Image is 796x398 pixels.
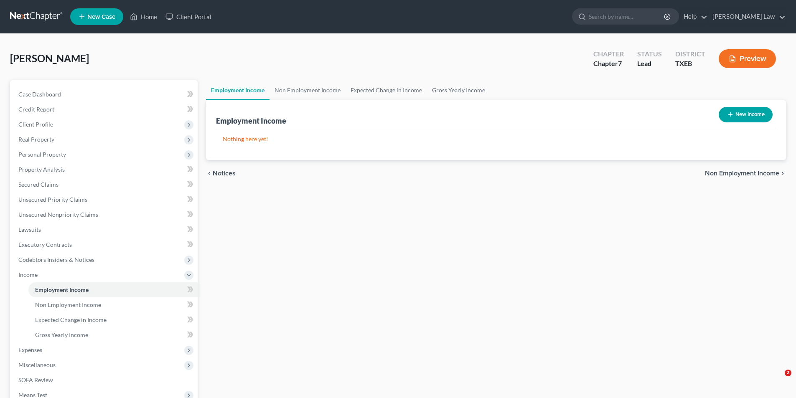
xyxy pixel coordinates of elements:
i: chevron_right [779,170,786,177]
a: Property Analysis [12,162,198,177]
span: Expenses [18,346,42,353]
button: New Income [719,107,773,122]
span: Codebtors Insiders & Notices [18,256,94,263]
a: Case Dashboard [12,87,198,102]
a: Employment Income [206,80,270,100]
span: Property Analysis [18,166,65,173]
div: Chapter [593,59,624,68]
span: [PERSON_NAME] [10,52,89,64]
div: TXEB [675,59,705,68]
a: Non Employment Income [28,297,198,312]
a: Executory Contracts [12,237,198,252]
a: Gross Yearly Income [427,80,490,100]
span: Executory Contracts [18,241,72,248]
div: Lead [637,59,662,68]
a: Lawsuits [12,222,198,237]
a: Client Portal [161,9,216,24]
button: Preview [719,49,776,68]
span: Miscellaneous [18,361,56,368]
span: Income [18,271,38,278]
span: Notices [213,170,236,177]
a: Help [679,9,707,24]
a: Expected Change in Income [346,80,427,100]
span: Unsecured Priority Claims [18,196,87,203]
span: Non Employment Income [705,170,779,177]
a: Employment Income [28,282,198,297]
a: Credit Report [12,102,198,117]
span: 2 [785,370,791,376]
span: Non Employment Income [35,301,101,308]
span: Unsecured Nonpriority Claims [18,211,98,218]
span: Client Profile [18,121,53,128]
span: SOFA Review [18,376,53,383]
div: Chapter [593,49,624,59]
a: Gross Yearly Income [28,327,198,342]
span: Credit Report [18,106,54,113]
a: Unsecured Priority Claims [12,192,198,207]
iframe: Intercom live chat [768,370,788,390]
span: Expected Change in Income [35,316,107,323]
a: Secured Claims [12,177,198,192]
a: Non Employment Income [270,80,346,100]
span: Personal Property [18,151,66,158]
input: Search by name... [589,9,665,24]
span: Real Property [18,136,54,143]
span: Secured Claims [18,181,58,188]
span: Employment Income [35,286,89,293]
a: SOFA Review [12,373,198,388]
button: chevron_left Notices [206,170,236,177]
span: Gross Yearly Income [35,331,88,338]
button: Non Employment Income chevron_right [705,170,786,177]
span: Lawsuits [18,226,41,233]
div: Status [637,49,662,59]
i: chevron_left [206,170,213,177]
span: New Case [87,14,115,20]
p: Nothing here yet! [223,135,769,143]
a: Unsecured Nonpriority Claims [12,207,198,222]
a: [PERSON_NAME] Law [708,9,786,24]
span: Case Dashboard [18,91,61,98]
a: Home [126,9,161,24]
a: Expected Change in Income [28,312,198,327]
div: Employment Income [216,116,286,126]
div: District [675,49,705,59]
span: 7 [618,59,622,67]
